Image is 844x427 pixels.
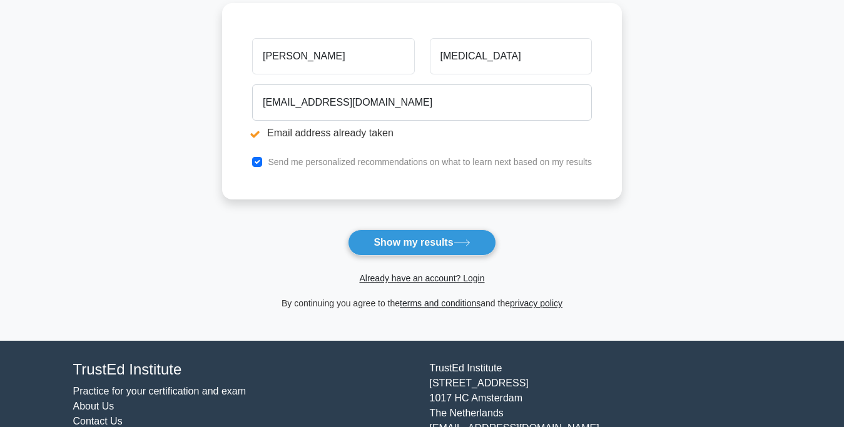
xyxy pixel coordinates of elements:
a: About Us [73,401,114,411]
li: Email address already taken [252,126,592,141]
a: Already have an account? Login [359,273,484,283]
input: Email [252,84,592,121]
label: Send me personalized recommendations on what to learn next based on my results [268,157,592,167]
a: Practice for your certification and exam [73,386,247,396]
a: terms and conditions [400,298,480,308]
input: Last name [430,38,592,74]
a: Contact Us [73,416,123,426]
a: privacy policy [510,298,562,308]
div: By continuing you agree to the and the [215,296,629,311]
input: First name [252,38,414,74]
button: Show my results [348,229,496,256]
h4: TrustEd Institute [73,361,415,379]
